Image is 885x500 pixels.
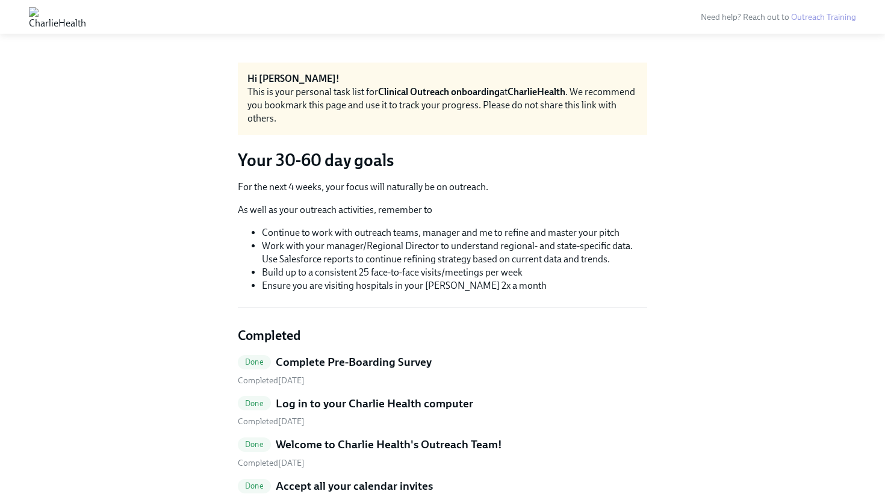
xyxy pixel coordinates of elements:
[238,437,647,469] a: DoneWelcome to Charlie Health's Outreach Team! Completed[DATE]
[238,181,647,194] p: For the next 4 weeks, your focus will naturally be on outreach.
[276,354,432,370] h5: Complete Pre-Boarding Survey
[238,203,647,217] p: As well as your outreach activities, remember to
[238,481,271,490] span: Done
[238,354,647,386] a: DoneComplete Pre-Boarding Survey Completed[DATE]
[238,375,305,386] span: Thursday, July 17th 2025, 10:59 am
[262,226,647,239] li: Continue to work with outreach teams, manager and me to refine and master your pitch
[378,86,500,97] strong: Clinical Outreach onboarding
[247,73,340,84] strong: Hi [PERSON_NAME]!
[238,440,271,449] span: Done
[276,396,473,412] h5: Log in to your Charlie Health computer
[276,478,433,494] h5: Accept all your calendar invites
[247,85,638,125] div: This is your personal task list for at . We recommend you bookmark this page and use it to track ...
[238,416,305,427] span: Thursday, July 17th 2025, 10:42 am
[262,266,647,279] li: Build up to a consistent 25 face-to-face visits/meetings per week
[262,279,647,292] li: Ensure you are visiting hospitals in your [PERSON_NAME] 2x a month
[791,12,856,22] a: Outreach Training
[238,149,647,171] h3: Your 30-60 day goals
[262,239,647,266] li: Work with your manager/Regional Director to understand regional- and state-specific data. Use Sal...
[238,399,271,408] span: Done
[29,7,86,26] img: CharlieHealth
[276,437,502,452] h5: Welcome to Charlie Health's Outreach Team!
[238,396,647,428] a: DoneLog in to your Charlie Health computer Completed[DATE]
[238,357,271,366] span: Done
[238,327,647,345] h4: Completed
[238,458,305,468] span: Thursday, July 17th 2025, 11:04 am
[508,86,565,97] strong: CharlieHealth
[701,12,856,22] span: Need help? Reach out to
